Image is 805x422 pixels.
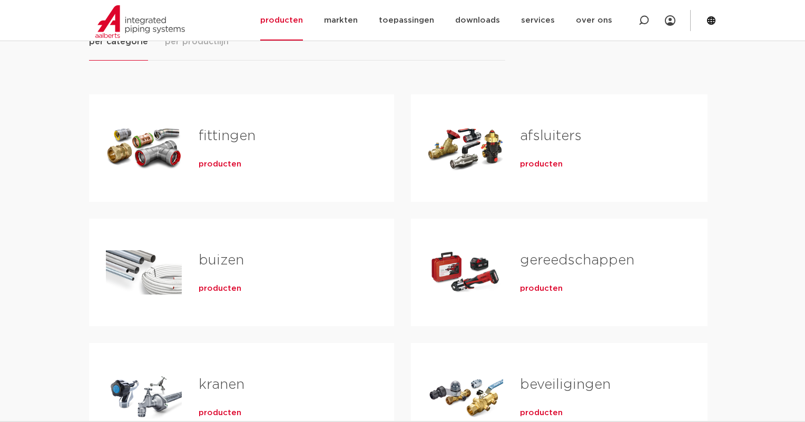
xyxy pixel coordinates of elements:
[520,129,582,143] a: afsluiters
[199,378,244,391] a: kranen
[520,253,634,267] a: gereedschappen
[165,35,229,48] span: per productlijn
[520,408,563,418] a: producten
[199,159,241,170] a: producten
[520,159,563,170] a: producten
[89,35,148,48] span: per categorie
[199,129,256,143] a: fittingen
[520,378,611,391] a: beveiligingen
[199,408,241,418] a: producten
[199,283,241,294] a: producten
[520,283,563,294] a: producten
[199,253,244,267] a: buizen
